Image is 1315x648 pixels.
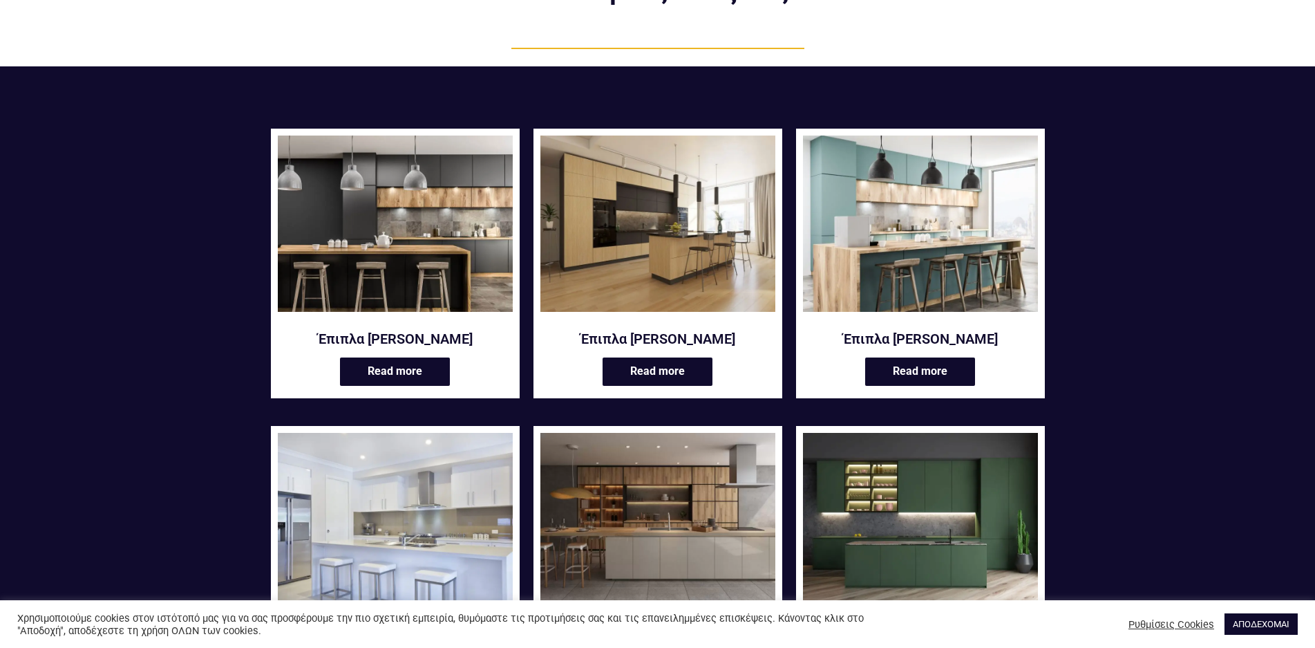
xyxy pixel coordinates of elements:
a: Anakena κουζίνα [278,136,513,321]
img: Έπιπλα κουζίνας Arashi [540,136,775,312]
a: Arashi κουζίνα [540,136,775,321]
div: Χρησιμοποιούμε cookies στον ιστότοπό μας για να σας προσφέρουμε την πιο σχετική εμπειρία, θυμόμασ... [17,612,914,637]
a: CUSTOM-ΕΠΙΠΛΑ-ΚΟΥΖΙΝΑΣ-BEIBU-ΣΕ-ΠΡΑΣΙΝΟ-ΧΡΩΜΑ-ΜΕ-ΞΥΛΟ [803,136,1038,321]
a: Read more about “Έπιπλα κουζίνας Arashi” [603,358,712,386]
a: Έπιπλα [PERSON_NAME] [540,330,775,348]
a: ΑΠΟΔΕΧΟΜΑΙ [1224,613,1298,635]
a: Ρυθμίσεις Cookies [1128,618,1214,631]
a: Read more about “Έπιπλα κουζίνας Anakena” [340,358,450,386]
a: Έπιπλα κουζίνας Celebes [540,433,775,618]
a: El Castillo κουζίνα [803,433,1038,618]
a: Read more about “Έπιπλα κουζίνας Beibu” [865,358,975,386]
a: Έπιπλα [PERSON_NAME] [803,330,1038,348]
a: Έπιπλα κουζίνας Bondi [278,433,513,618]
a: Έπιπλα [PERSON_NAME] [278,330,513,348]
